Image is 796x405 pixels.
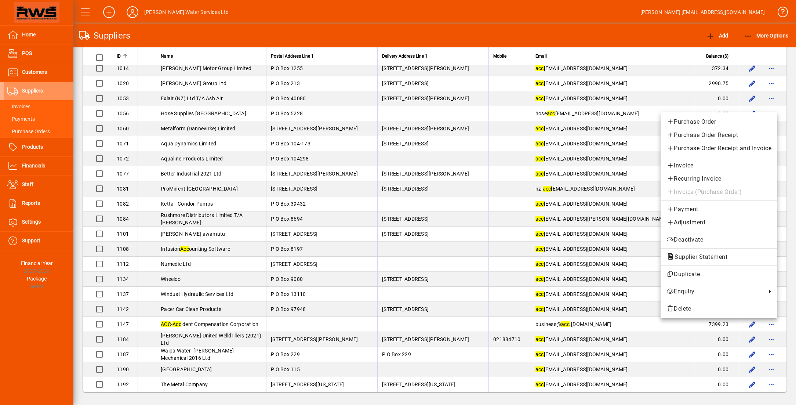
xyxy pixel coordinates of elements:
[666,174,771,183] span: Recurring Invoice
[666,270,771,279] span: Duplicate
[666,253,731,260] span: Supplier Statement
[666,304,771,313] span: Delete
[666,117,771,126] span: Purchase Order
[666,144,771,153] span: Purchase Order Receipt and Invoice
[666,235,771,244] span: Deactivate
[666,218,771,227] span: Adjustment
[661,233,777,246] button: Deactivate supplier
[666,287,763,296] span: Enquiry
[666,205,771,214] span: Payment
[666,161,771,170] span: Invoice
[666,131,771,140] span: Purchase Order Receipt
